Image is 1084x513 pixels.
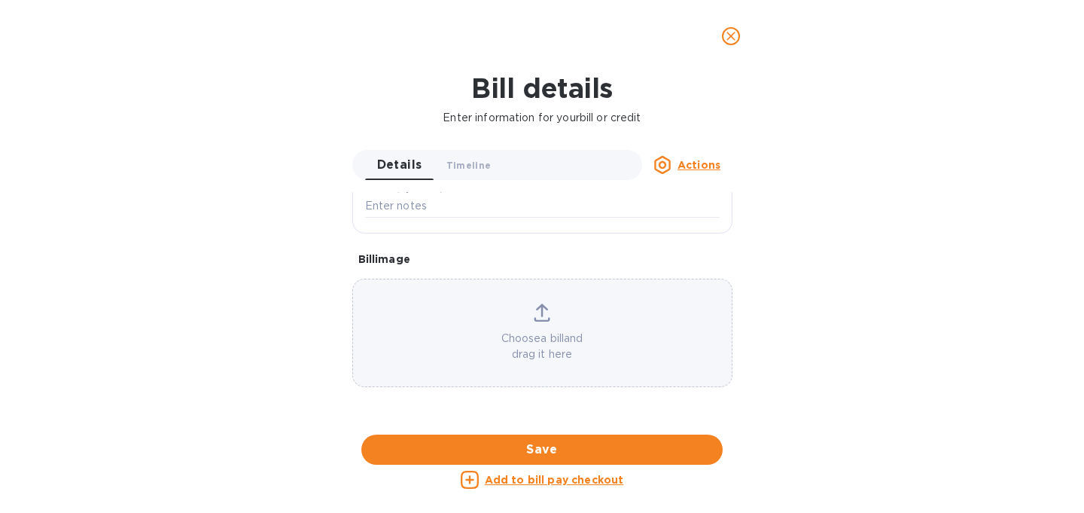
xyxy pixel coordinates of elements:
[485,474,624,486] u: Add to bill pay checkout
[377,154,422,176] span: Details
[353,331,732,362] p: Choose a bill and drag it here
[12,110,1072,126] p: Enter information for your bill or credit
[365,185,444,194] label: Notes (optional)
[446,157,492,173] span: Timeline
[365,195,720,218] input: Enter notes
[713,18,749,54] button: close
[358,252,726,267] p: Bill image
[361,435,723,465] button: Save
[677,159,720,171] u: Actions
[12,72,1072,104] h1: Bill details
[373,441,711,459] span: Save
